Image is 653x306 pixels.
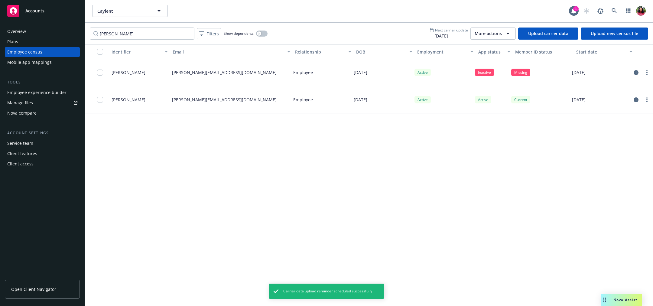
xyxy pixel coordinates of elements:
[643,69,651,76] a: more
[470,28,516,40] button: More actions
[622,5,634,17] a: Switch app
[7,47,42,57] div: Employee census
[197,28,221,39] button: Filters
[354,44,415,59] button: DOB
[173,49,283,55] div: Email
[206,31,219,37] span: Filters
[613,297,637,302] span: Nova Assist
[515,49,571,55] div: Member ID status
[572,96,586,103] p: [DATE]
[97,70,103,76] input: Toggle Row Selected
[7,37,18,47] div: Plans
[90,28,194,40] input: Filter by keyword...
[572,69,586,76] p: [DATE]
[5,138,80,148] a: Service team
[7,108,37,118] div: Nova compare
[170,44,292,59] button: Email
[5,159,80,169] a: Client access
[5,27,80,36] a: Overview
[7,149,37,158] div: Client features
[5,149,80,158] a: Client features
[574,44,635,59] button: Start date
[5,79,80,85] div: Tools
[511,96,530,103] div: Current
[475,69,494,76] div: Inactive
[430,33,468,39] span: [DATE]
[5,98,80,108] a: Manage files
[293,96,313,103] p: Employee
[5,108,80,118] a: Nova compare
[417,49,467,55] div: Employment
[5,88,80,97] a: Employee experience builder
[636,6,646,16] img: photo
[112,96,145,103] span: [PERSON_NAME]
[518,28,578,40] a: Upload carrier data
[7,98,33,108] div: Manage files
[5,47,80,57] a: Employee census
[608,5,620,17] a: Search
[414,96,431,103] div: Active
[7,138,33,148] div: Service team
[5,57,80,67] a: Mobile app mappings
[356,49,406,55] div: DOB
[415,44,476,59] button: Employment
[601,294,609,306] div: Drag to move
[224,31,254,36] span: Show dependents
[513,44,574,59] button: Member ID status
[414,69,431,76] div: Active
[7,27,26,36] div: Overview
[5,130,80,136] div: Account settings
[109,44,170,59] button: Identifier
[475,96,491,103] div: Active
[354,69,367,76] p: [DATE]
[112,49,161,55] div: Identifier
[478,49,503,55] div: App status
[198,29,220,38] span: Filters
[97,49,103,55] input: Select all
[97,97,103,103] input: Toggle Row Selected
[354,96,367,103] p: [DATE]
[25,8,44,13] span: Accounts
[643,96,651,103] a: more
[293,69,313,76] p: Employee
[172,69,277,76] p: [PERSON_NAME][EMAIL_ADDRESS][DOMAIN_NAME]
[573,6,579,11] div: 1
[11,286,56,292] span: Open Client Navigator
[7,88,67,97] div: Employee experience builder
[475,31,502,37] span: More actions
[576,49,626,55] div: Start date
[112,69,145,76] span: [PERSON_NAME]
[5,37,80,47] a: Plans
[511,69,530,76] div: Missing
[7,57,52,67] div: Mobile app mappings
[632,69,640,76] a: circleInformation
[581,28,648,40] a: Upload new census file
[435,28,468,33] span: Next carrier update
[476,44,512,59] button: App status
[97,8,150,14] span: Caylent
[5,2,80,19] a: Accounts
[295,49,345,55] div: Relationship
[92,5,168,17] button: Caylent
[580,5,593,17] a: Start snowing
[632,96,640,103] a: circleInformation
[594,5,606,17] a: Report a Bug
[283,288,372,294] span: Carrier data upload reminder scheduled successfully
[172,96,277,103] p: [PERSON_NAME][EMAIL_ADDRESS][DOMAIN_NAME]
[293,44,354,59] button: Relationship
[601,294,642,306] button: Nova Assist
[7,159,34,169] div: Client access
